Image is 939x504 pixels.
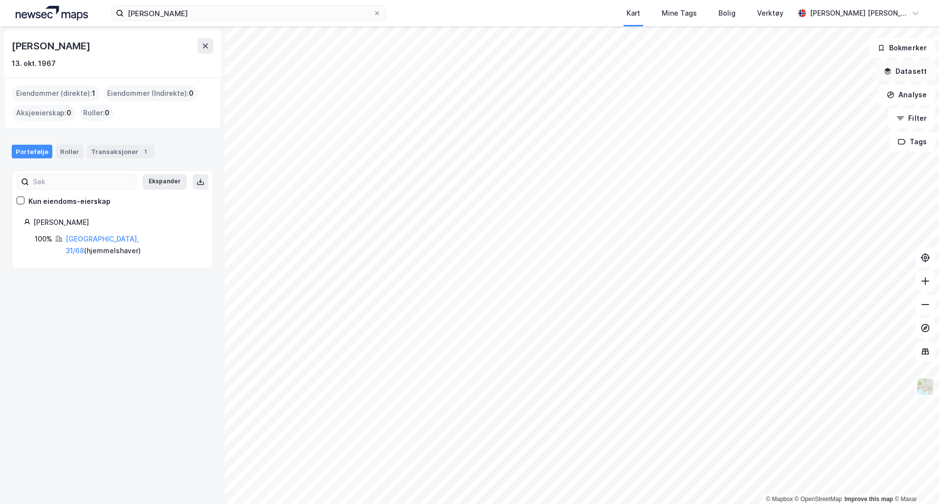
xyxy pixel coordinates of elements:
div: Kun eiendoms-eierskap [28,196,111,207]
div: Eiendommer (Indirekte) : [103,86,198,101]
div: Verktøy [757,7,783,19]
div: [PERSON_NAME] [12,38,92,54]
div: 1 [140,147,150,156]
a: Mapbox [766,496,793,503]
div: 100% [35,233,52,245]
a: Improve this map [845,496,893,503]
div: Mine Tags [662,7,697,19]
div: Roller [56,145,83,158]
div: ( hjemmelshaver ) [66,233,201,257]
input: Søk [29,175,136,189]
div: Kart [626,7,640,19]
div: Aksjeeierskap : [12,105,75,121]
iframe: Chat Widget [890,457,939,504]
div: [PERSON_NAME] [33,217,201,228]
button: Bokmerker [869,38,935,58]
a: OpenStreetMap [795,496,842,503]
div: Portefølje [12,145,52,158]
button: Filter [888,109,935,128]
span: 1 [92,88,95,99]
button: Ekspander [142,174,187,190]
a: [GEOGRAPHIC_DATA], 31/68 [66,235,139,255]
span: 0 [189,88,194,99]
input: Søk på adresse, matrikkel, gårdeiere, leietakere eller personer [124,6,373,21]
button: Datasett [875,62,935,81]
div: Transaksjoner [87,145,154,158]
span: 0 [67,107,71,119]
div: Eiendommer (direkte) : [12,86,99,101]
div: Roller : [79,105,113,121]
img: Z [916,377,935,396]
img: logo.a4113a55bc3d86da70a041830d287a7e.svg [16,6,88,21]
div: Bolig [718,7,736,19]
button: Analyse [878,85,935,105]
span: 0 [105,107,110,119]
div: [PERSON_NAME] [PERSON_NAME] [810,7,908,19]
div: 13. okt. 1967 [12,58,56,69]
button: Tags [890,132,935,152]
div: Kontrollprogram for chat [890,457,939,504]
